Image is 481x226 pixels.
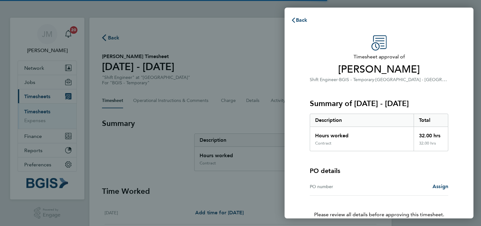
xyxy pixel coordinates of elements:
[339,77,374,82] span: BGIS - Temporary
[310,98,448,109] h3: Summary of [DATE] - [DATE]
[433,183,448,190] a: Assign
[310,114,414,127] div: Description
[302,196,456,226] p: Please review all details before approving this timesheet.
[310,63,448,76] span: [PERSON_NAME]
[414,141,448,151] div: 32.00 hrs
[310,53,448,61] span: Timesheet approval of
[414,127,448,141] div: 32.00 hrs
[376,76,470,82] span: [GEOGRAPHIC_DATA] - [GEOGRAPHIC_DATA]
[315,141,331,146] div: Contract
[310,166,340,175] h4: PO details
[296,17,308,23] span: Back
[310,77,338,82] span: Shift Engineer
[338,77,339,82] span: ·
[285,14,314,27] button: Back
[310,183,379,190] div: PO number
[374,77,376,82] span: ·
[414,114,448,127] div: Total
[433,183,448,189] span: Assign
[310,114,448,151] div: Summary of 16 - 22 Aug 2025
[310,127,414,141] div: Hours worked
